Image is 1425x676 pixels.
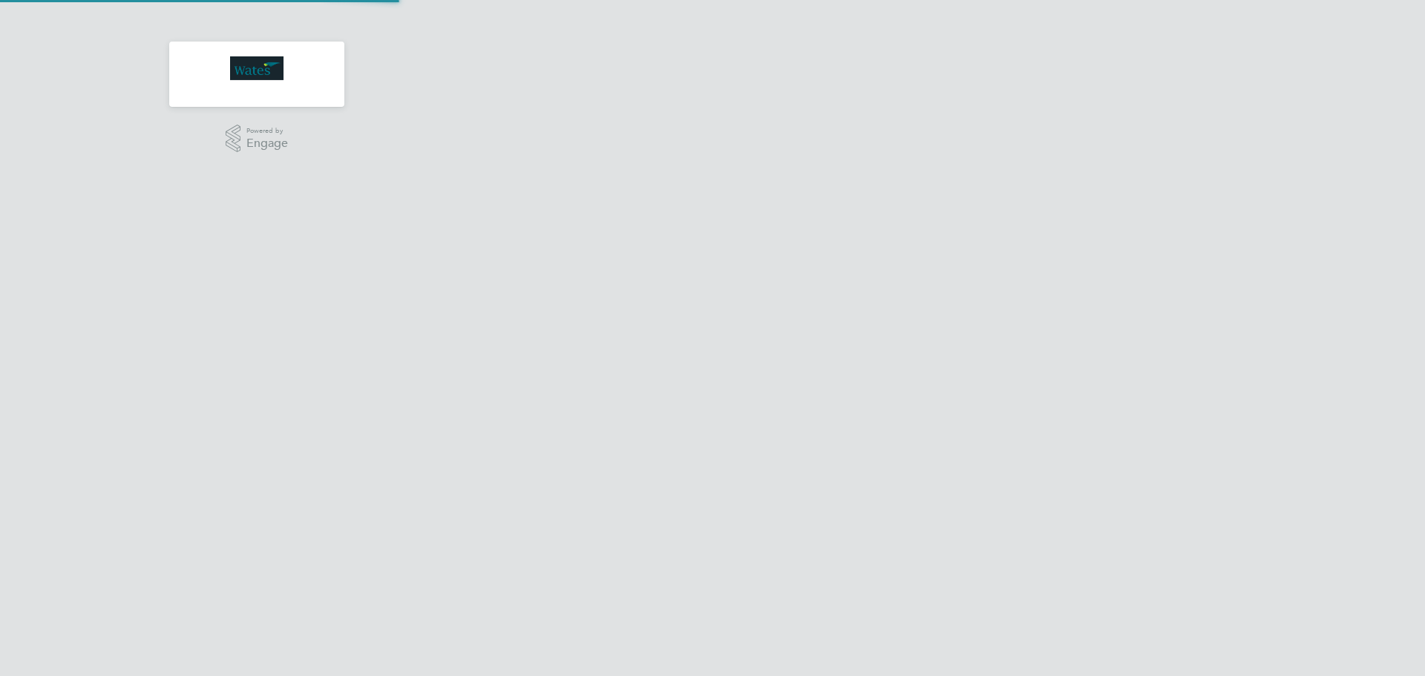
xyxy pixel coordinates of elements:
span: Engage [246,137,288,150]
span: Powered by [246,125,288,137]
img: wates-logo-retina.png [230,56,284,80]
a: Go to home page [187,56,327,80]
a: Powered byEngage [226,125,289,153]
nav: Main navigation [169,42,344,107]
